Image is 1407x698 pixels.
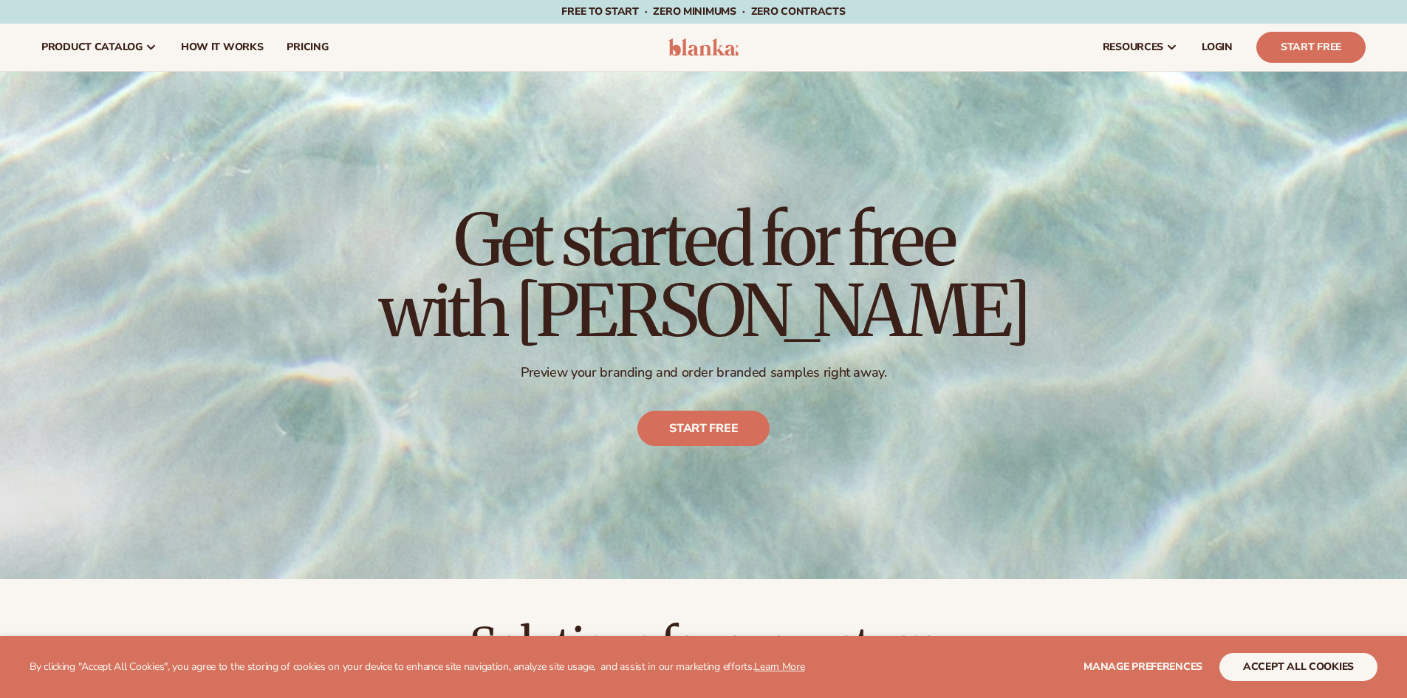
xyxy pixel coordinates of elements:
a: resources [1091,24,1190,71]
a: product catalog [30,24,169,71]
a: Start Free [1256,32,1366,63]
button: accept all cookies [1219,653,1377,681]
span: product catalog [41,41,143,53]
span: Free to start · ZERO minimums · ZERO contracts [561,4,845,18]
span: resources [1103,41,1163,53]
a: pricing [275,24,340,71]
a: Learn More [754,660,804,674]
a: LOGIN [1190,24,1245,71]
h2: Solutions for every stage [41,620,1366,670]
h1: Get started for free with [PERSON_NAME] [379,205,1029,346]
img: logo [668,38,739,56]
span: LOGIN [1202,41,1233,53]
p: Preview your branding and order branded samples right away. [379,364,1029,381]
button: Manage preferences [1084,653,1202,681]
p: By clicking "Accept All Cookies", you agree to the storing of cookies on your device to enhance s... [30,661,805,674]
a: Start free [637,411,770,446]
span: Manage preferences [1084,660,1202,674]
a: How It Works [169,24,275,71]
span: pricing [287,41,328,53]
span: How It Works [181,41,264,53]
